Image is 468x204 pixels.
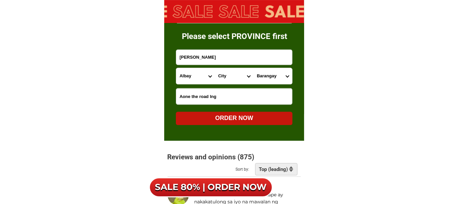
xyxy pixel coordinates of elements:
[259,166,290,172] h2: Top (leading)
[176,50,292,65] input: Input address
[149,182,273,193] h6: SALE 80% | ORDER NOW
[168,153,260,161] h2: Reviews and opinions (875)
[176,88,292,104] input: Input LANDMARKOFLOCATION
[176,114,292,123] div: ORDER NOW
[235,166,266,172] h2: Sort by:
[253,68,292,84] select: Select commune
[176,68,215,84] select: Select province
[215,68,253,84] select: Select district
